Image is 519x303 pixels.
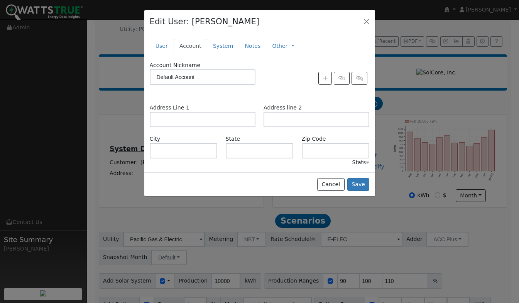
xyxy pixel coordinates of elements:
[272,42,287,50] a: Other
[150,135,161,143] label: City
[226,135,240,143] label: State
[317,178,345,191] button: Cancel
[352,72,367,85] button: Unlink Account
[347,178,370,191] button: Save
[174,39,207,53] a: Account
[264,104,302,112] label: Address line 2
[150,15,260,28] h4: Edit User: [PERSON_NAME]
[239,39,266,53] a: Notes
[150,104,189,112] label: Address Line 1
[150,61,201,69] label: Account Nickname
[352,158,369,167] div: Stats
[334,72,350,85] button: Link Account
[302,135,326,143] label: Zip Code
[318,72,332,85] button: Create New Account
[207,39,239,53] a: System
[150,39,174,53] a: User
